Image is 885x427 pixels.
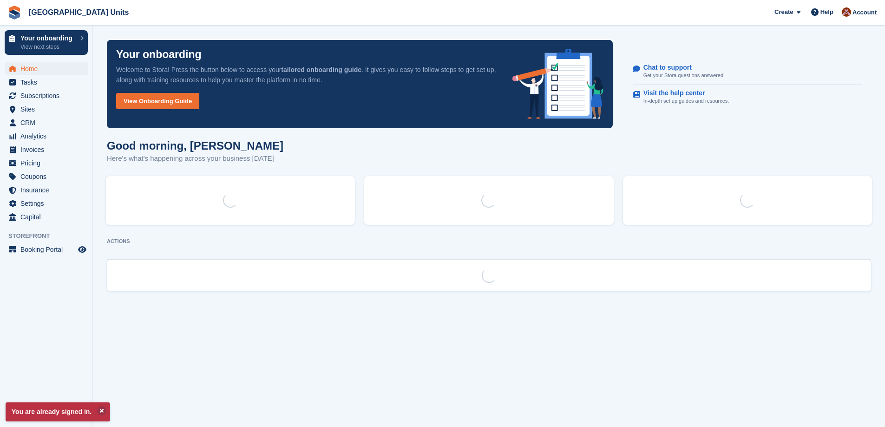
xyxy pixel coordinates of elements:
[512,49,603,119] img: onboarding-info-6c161a55d2c0e0a8cae90662b2fe09162a5109e8cc188191df67fb4f79e88e88.svg
[643,64,717,72] p: Chat to support
[633,85,862,110] a: Visit the help center In-depth set up guides and resources.
[5,76,88,89] a: menu
[5,130,88,143] a: menu
[5,103,88,116] a: menu
[20,116,76,129] span: CRM
[20,103,76,116] span: Sites
[6,402,110,421] p: You are already signed in.
[116,49,202,60] p: Your onboarding
[5,243,88,256] a: menu
[25,5,132,20] a: [GEOGRAPHIC_DATA] Units
[5,197,88,210] a: menu
[643,97,729,105] p: In-depth set up guides and resources.
[20,35,76,41] p: Your onboarding
[20,143,76,156] span: Invoices
[5,89,88,102] a: menu
[20,76,76,89] span: Tasks
[5,30,88,55] a: Your onboarding View next steps
[5,62,88,75] a: menu
[20,89,76,102] span: Subscriptions
[852,8,877,17] span: Account
[116,65,498,85] p: Welcome to Stora! Press the button below to access your . It gives you easy to follow steps to ge...
[7,6,21,20] img: stora-icon-8386f47178a22dfd0bd8f6a31ec36ba5ce8667c1dd55bd0f319d3a0aa187defe.svg
[116,93,199,109] a: View Onboarding Guide
[20,130,76,143] span: Analytics
[5,116,88,129] a: menu
[107,238,871,244] p: ACTIONS
[20,62,76,75] span: Home
[8,231,92,241] span: Storefront
[820,7,833,17] span: Help
[107,139,283,152] h1: Good morning, [PERSON_NAME]
[20,43,76,51] p: View next steps
[20,170,76,183] span: Coupons
[633,59,862,85] a: Chat to support Get your Stora questions answered.
[5,157,88,170] a: menu
[842,7,851,17] img: Laura Clinnick
[20,157,76,170] span: Pricing
[20,243,76,256] span: Booking Portal
[5,170,88,183] a: menu
[107,153,283,164] p: Here's what's happening across your business [DATE]
[77,244,88,255] a: Preview store
[20,210,76,223] span: Capital
[643,72,725,79] p: Get your Stora questions answered.
[281,66,361,73] strong: tailored onboarding guide
[774,7,793,17] span: Create
[5,210,88,223] a: menu
[5,143,88,156] a: menu
[643,89,722,97] p: Visit the help center
[20,197,76,210] span: Settings
[20,184,76,197] span: Insurance
[5,184,88,197] a: menu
